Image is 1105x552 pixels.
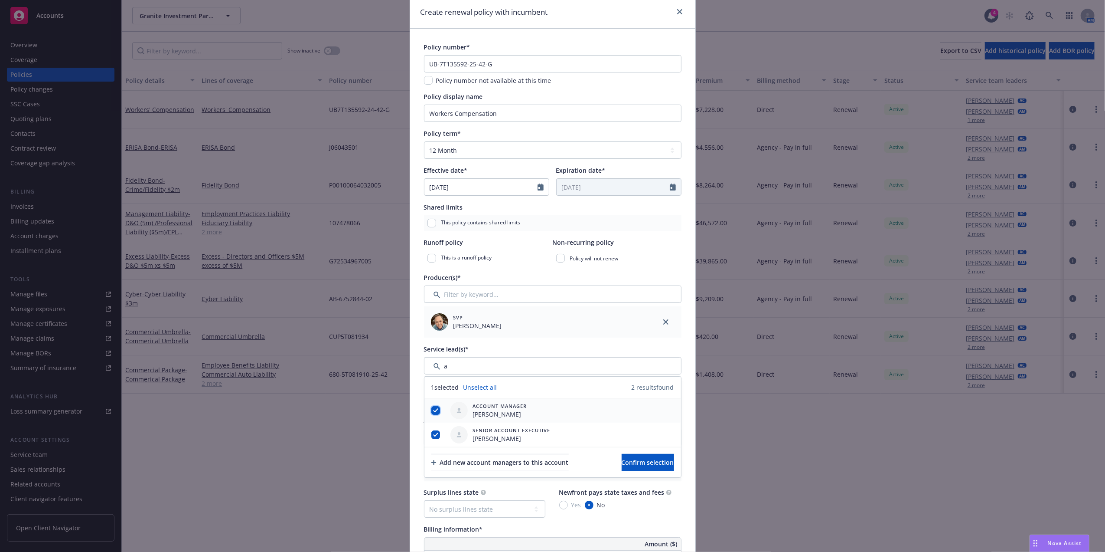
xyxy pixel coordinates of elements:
span: Non-recurring policy [553,238,614,246]
input: MM/DD/YYYY [424,179,538,195]
div: Add new account managers to this account [431,454,569,471]
button: Add new account managers to this account [431,454,569,471]
svg: Calendar [538,184,544,191]
a: close [675,7,685,17]
div: Drag to move [1030,535,1041,552]
span: Yes [571,500,581,509]
a: close [661,317,671,327]
span: [PERSON_NAME] [473,410,527,419]
span: Shared limits [424,203,463,211]
span: Nova Assist [1048,539,1082,547]
span: Effective date* [424,166,468,174]
span: Policy term* [424,129,461,138]
span: Runoff policy [424,238,463,246]
span: Billing information* [424,525,483,533]
a: Unselect all [463,383,497,392]
span: Policy number* [424,43,470,51]
svg: Calendar [670,184,676,191]
h1: Create renewal policy with incumbent [420,7,548,18]
span: Newfront pays state taxes and fees [559,488,665,496]
div: Policy will not renew [553,250,681,266]
span: SVP [453,314,502,321]
span: 2 results found [632,383,674,392]
span: Amount ($) [645,539,678,549]
input: Yes [559,501,568,509]
input: No [585,501,593,509]
img: employee photo [431,313,448,331]
input: Filter by keyword... [424,357,681,375]
span: [PERSON_NAME] [453,321,502,330]
div: This policy contains shared limits [424,215,681,231]
span: Policy display name [424,92,483,101]
input: Filter by keyword... [424,286,681,303]
span: No [597,500,605,509]
div: This is a runoff policy [424,250,553,266]
span: Confirm selection [622,458,674,467]
span: Surplus lines state [424,488,479,496]
span: [PERSON_NAME] [473,434,551,443]
button: Nova Assist [1030,535,1089,552]
span: Policy number not available at this time [436,76,551,85]
span: Service lead(s)* [424,345,469,353]
span: 1 selected [431,383,459,392]
span: Producer(s)* [424,273,461,282]
span: Senior Account Executive [473,427,551,434]
button: Confirm selection [622,454,674,471]
span: Account Manager [473,402,527,410]
input: MM/DD/YYYY [557,179,670,195]
span: Expiration date* [556,166,606,174]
